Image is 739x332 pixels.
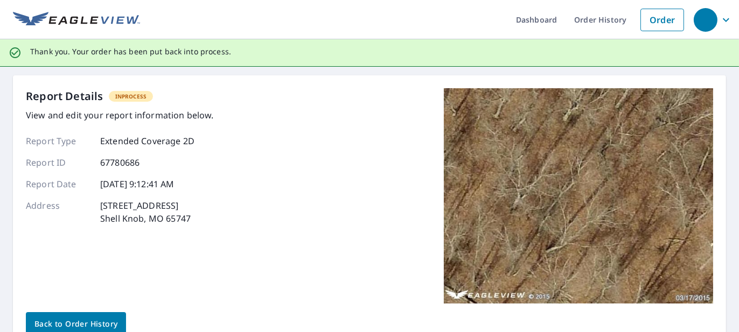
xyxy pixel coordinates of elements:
[34,317,117,331] span: Back to Order History
[100,156,140,169] p: 67780686
[109,93,153,100] span: InProcess
[444,88,713,303] img: Top image
[30,47,231,56] p: Thank you. Your order has been put back into process.
[26,135,90,147] p: Report Type
[26,109,214,122] p: View and edit your report information below.
[26,88,103,104] p: Report Details
[640,9,684,31] a: Order
[26,156,90,169] p: Report ID
[100,178,175,190] p: [DATE] 9:12:41 AM
[100,199,191,225] p: [STREET_ADDRESS] Shell Knob, MO 65747
[100,135,194,147] p: Extended Coverage 2D
[26,199,90,225] p: Address
[13,12,140,28] img: EV Logo
[26,178,90,190] p: Report Date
